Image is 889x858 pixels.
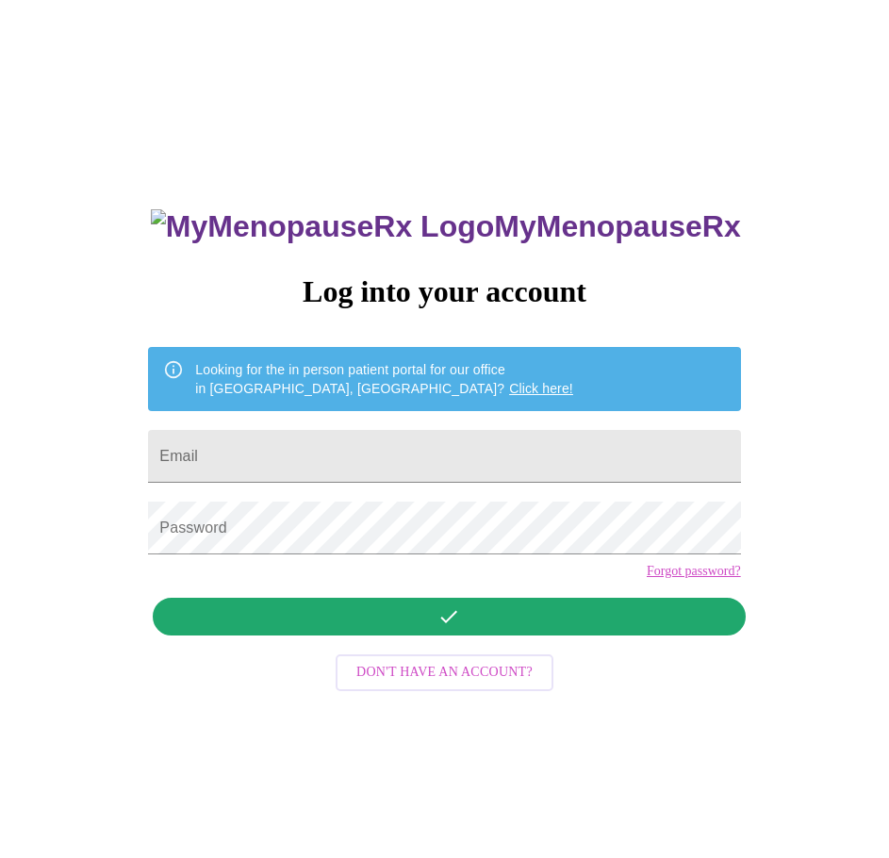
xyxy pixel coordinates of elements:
a: Forgot password? [647,564,741,579]
a: Click here! [509,381,573,396]
button: Don't have an account? [336,654,553,691]
span: Don't have an account? [356,661,533,685]
div: Looking for the in person patient portal for our office in [GEOGRAPHIC_DATA], [GEOGRAPHIC_DATA]? [195,353,573,405]
a: Don't have an account? [331,663,558,679]
h3: Log into your account [148,274,740,309]
h3: MyMenopauseRx [151,209,741,244]
img: MyMenopauseRx Logo [151,209,494,244]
